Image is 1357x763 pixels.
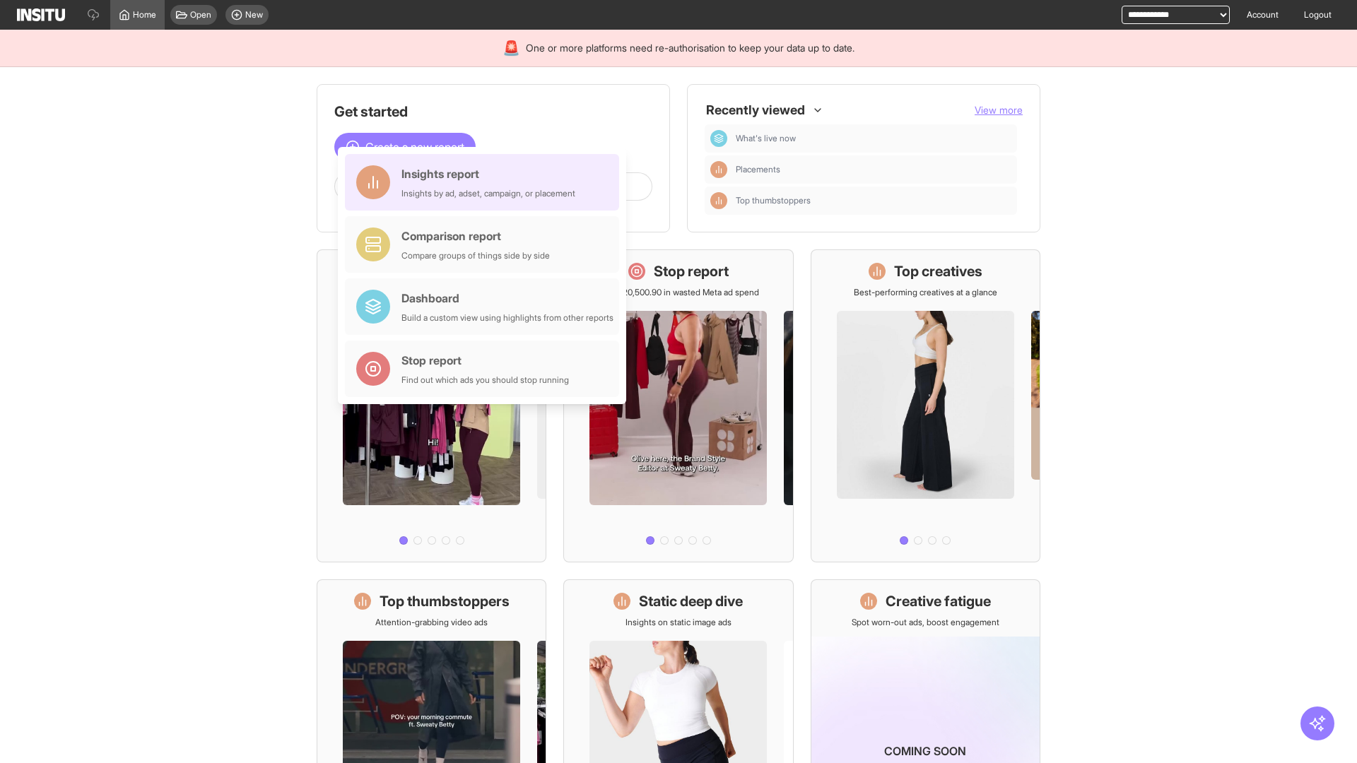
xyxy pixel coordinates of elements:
div: Insights report [401,165,575,182]
span: New [245,9,263,20]
h1: Top thumbstoppers [380,591,510,611]
span: Placements [736,164,1011,175]
div: Insights [710,192,727,209]
span: Home [133,9,156,20]
span: Top thumbstoppers [736,195,1011,206]
span: What's live now [736,133,1011,144]
img: Logo [17,8,65,21]
div: Insights by ad, adset, campaign, or placement [401,188,575,199]
h1: Stop report [654,261,729,281]
div: Dashboard [710,130,727,147]
span: Open [190,9,211,20]
div: 🚨 [503,38,520,58]
p: Attention-grabbing video ads [375,617,488,628]
button: Create a new report [334,133,476,161]
p: Save £20,500.90 in wasted Meta ad spend [597,287,759,298]
div: Compare groups of things side by side [401,250,550,261]
h1: Get started [334,102,652,122]
span: One or more platforms need re-authorisation to keep your data up to date. [526,41,854,55]
span: Top thumbstoppers [736,195,811,206]
p: Best-performing creatives at a glance [854,287,997,298]
div: Find out which ads you should stop running [401,374,569,386]
span: Placements [736,164,780,175]
button: View more [975,103,1023,117]
div: Build a custom view using highlights from other reports [401,312,613,324]
p: Insights on static image ads [625,617,732,628]
h1: Static deep dive [639,591,743,611]
h1: Top creatives [894,261,982,281]
span: What's live now [736,133,796,144]
div: Comparison report [401,227,550,244]
div: Stop report [401,352,569,369]
span: Create a new report [365,138,464,155]
a: Top creativesBest-performing creatives at a glance [811,249,1040,562]
span: View more [975,104,1023,116]
a: Stop reportSave £20,500.90 in wasted Meta ad spend [563,249,793,562]
div: Insights [710,161,727,178]
div: Dashboard [401,290,613,307]
a: What's live nowSee all active ads instantly [317,249,546,562]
